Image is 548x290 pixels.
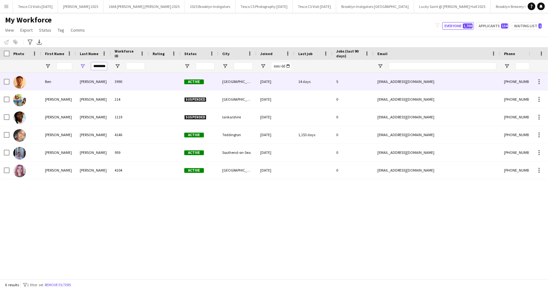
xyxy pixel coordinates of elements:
[218,161,256,179] div: [GEOGRAPHIC_DATA]
[76,91,111,108] div: [PERSON_NAME]
[184,133,204,137] span: Active
[336,49,362,58] span: Jobs (last 90 days)
[76,73,111,90] div: [PERSON_NAME]
[35,38,43,46] app-action-btn: Export XLSX
[184,51,197,56] span: Status
[218,144,256,161] div: Southend-on-Sea
[111,144,149,161] div: 959
[332,73,374,90] div: 5
[13,147,26,160] img: Thomas Richards
[36,26,54,34] a: Status
[45,63,51,69] button: Open Filter Menu
[374,108,500,126] div: [EMAIL_ADDRESS][DOMAIN_NAME]
[294,73,332,90] div: 14 days
[374,73,500,90] div: [EMAIL_ADDRESS][DOMAIN_NAME]
[41,126,76,143] div: [PERSON_NAME]
[374,126,500,143] div: [EMAIL_ADDRESS][DOMAIN_NAME]
[336,0,414,13] button: Brooklyn Instigators [GEOGRAPHIC_DATA]
[56,62,72,70] input: First Name Filter Input
[76,144,111,161] div: [PERSON_NAME]
[39,27,51,33] span: Status
[111,108,149,126] div: 1119
[256,144,294,161] div: [DATE]
[80,51,98,56] span: Last Name
[414,0,491,13] button: Lucky Saint @ [PERSON_NAME] Half 2025
[184,115,206,120] span: Suspended
[91,62,107,70] input: Last Name Filter Input
[3,26,16,34] a: View
[80,63,85,69] button: Open Filter Menu
[18,26,35,34] a: Export
[218,91,256,108] div: [GEOGRAPHIC_DATA]
[13,0,58,13] button: Tesco CS Visits [DATE]
[218,73,256,90] div: [GEOGRAPHIC_DATA]
[260,63,266,69] button: Open Filter Menu
[41,108,76,126] div: [PERSON_NAME]
[76,108,111,126] div: [PERSON_NAME]
[5,15,52,25] span: My Workforce
[153,51,165,56] span: Rating
[76,126,111,143] div: [PERSON_NAME]
[234,62,253,70] input: City Filter Input
[374,91,500,108] div: [EMAIL_ADDRESS][DOMAIN_NAME]
[218,108,256,126] div: lankarshire
[13,76,26,89] img: Ben Richards
[76,161,111,179] div: [PERSON_NAME]
[332,144,374,161] div: 0
[71,27,85,33] span: Comms
[272,62,291,70] input: Joined Filter Input
[58,27,64,33] span: Tag
[260,51,273,56] span: Joined
[184,79,204,84] span: Active
[41,144,76,161] div: [PERSON_NAME]
[104,0,185,13] button: 1664 [PERSON_NAME] [PERSON_NAME] 2025
[374,144,500,161] div: [EMAIL_ADDRESS][DOMAIN_NAME]
[332,108,374,126] div: 0
[256,161,294,179] div: [DATE]
[256,108,294,126] div: [DATE]
[111,73,149,90] div: 3990
[115,63,120,69] button: Open Filter Menu
[501,23,508,28] span: 134
[27,282,43,287] span: 1 filter set
[504,63,510,69] button: Open Filter Menu
[13,129,26,142] img: Lauretta Richards
[111,161,149,179] div: 4104
[236,0,293,13] button: Tesco CS Photography [DATE]
[13,51,24,56] span: Photo
[55,26,67,34] a: Tag
[111,91,149,108] div: 214
[184,63,190,69] button: Open Filter Menu
[13,94,26,106] img: Caroline Richardson
[504,51,515,56] span: Phone
[20,27,33,33] span: Export
[377,63,383,69] button: Open Filter Menu
[13,165,26,177] img: Zoe Richardson
[196,62,215,70] input: Status Filter Input
[41,91,76,108] div: [PERSON_NAME]
[222,51,230,56] span: City
[539,23,542,28] span: 1
[463,23,473,28] span: 1,709
[256,91,294,108] div: [DATE]
[13,111,26,124] img: isabelle richards
[298,51,312,56] span: Last job
[184,97,206,102] span: Suspended
[332,126,374,143] div: 0
[256,73,294,90] div: [DATE]
[41,161,76,179] div: [PERSON_NAME]
[115,49,137,58] span: Workforce ID
[45,51,64,56] span: First Name
[43,281,72,288] button: Remove filters
[389,62,496,70] input: Email Filter Input
[26,38,34,46] app-action-btn: Advanced filters
[184,150,204,155] span: Active
[185,0,236,13] button: 2025 Brooklyn Instigators
[68,26,87,34] a: Comms
[111,126,149,143] div: 4146
[442,22,474,30] button: Everyone1,709
[293,0,336,13] button: Tesco CS Visit [DATE]
[332,161,374,179] div: 0
[512,22,543,30] button: Waiting list1
[41,73,76,90] div: Ben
